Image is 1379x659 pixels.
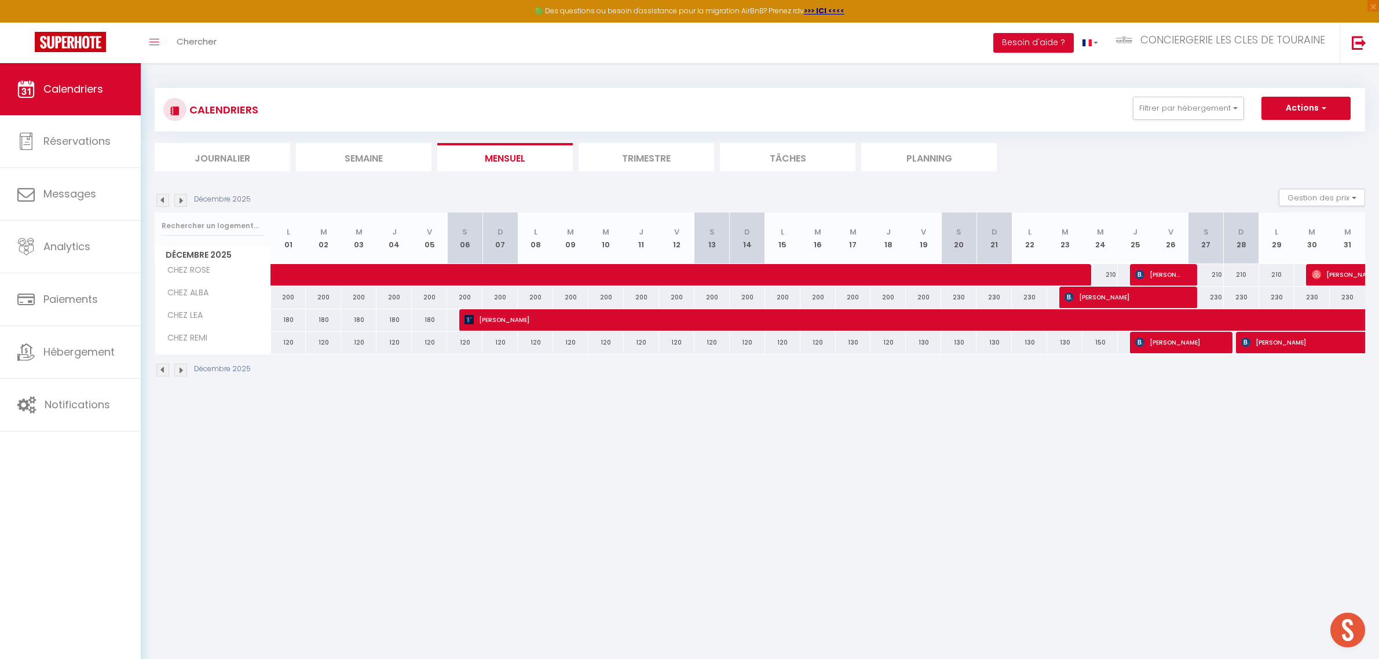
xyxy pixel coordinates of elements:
[1308,226,1315,237] abbr: M
[1352,35,1366,50] img: logout
[659,213,694,264] th: 12
[45,397,110,412] span: Notifications
[694,213,730,264] th: 13
[861,143,997,171] li: Planning
[518,287,553,308] div: 200
[482,332,518,353] div: 120
[870,287,906,308] div: 200
[464,309,1210,331] span: [PERSON_NAME]
[709,226,715,237] abbr: S
[1133,97,1244,120] button: Filtrer par hébergement
[157,287,211,299] span: CHEZ ALBA
[579,143,714,171] li: Trimestre
[1224,264,1259,285] div: 210
[534,226,537,237] abbr: L
[341,332,376,353] div: 120
[1259,213,1294,264] th: 29
[1082,264,1118,285] div: 210
[765,332,800,353] div: 120
[194,194,251,205] p: Décembre 2025
[1012,213,1047,264] th: 22
[341,309,376,331] div: 180
[518,332,553,353] div: 120
[35,32,106,52] img: Super Booking
[392,226,397,237] abbr: J
[836,213,871,264] th: 17
[956,226,961,237] abbr: S
[1294,213,1330,264] th: 30
[376,309,412,331] div: 180
[1012,332,1047,353] div: 130
[1065,286,1182,308] span: [PERSON_NAME]
[1330,613,1365,647] div: Ouvrir le chat
[427,226,432,237] abbr: V
[447,332,482,353] div: 120
[659,287,694,308] div: 200
[306,287,341,308] div: 200
[155,143,290,171] li: Journalier
[765,213,800,264] th: 15
[1047,332,1082,353] div: 130
[1082,332,1118,353] div: 150
[941,287,976,308] div: 230
[194,364,251,375] p: Décembre 2025
[482,213,518,264] th: 07
[43,345,115,359] span: Hébergement
[157,264,213,277] span: CHEZ ROSE
[320,226,327,237] abbr: M
[804,6,844,16] strong: >>> ICI <<<<
[694,332,730,353] div: 120
[1224,287,1259,308] div: 230
[1259,287,1294,308] div: 230
[602,226,609,237] abbr: M
[553,287,588,308] div: 200
[906,213,941,264] th: 19
[870,213,906,264] th: 18
[1238,226,1244,237] abbr: D
[744,226,750,237] abbr: D
[462,226,467,237] abbr: S
[1062,226,1069,237] abbr: M
[730,332,765,353] div: 120
[659,332,694,353] div: 120
[43,186,96,201] span: Messages
[177,35,217,47] span: Chercher
[694,287,730,308] div: 200
[1115,35,1133,45] img: ...
[1241,331,1374,353] span: [PERSON_NAME]
[157,309,206,322] span: CHEZ LEA
[976,213,1012,264] th: 21
[1224,213,1259,264] th: 28
[814,226,821,237] abbr: M
[376,213,412,264] th: 04
[341,213,376,264] th: 03
[992,226,997,237] abbr: D
[356,226,363,237] abbr: M
[376,287,412,308] div: 200
[43,239,90,254] span: Analytics
[1028,226,1031,237] abbr: L
[1188,264,1224,285] div: 210
[296,143,431,171] li: Semaine
[1135,331,1217,353] span: [PERSON_NAME]
[306,309,341,331] div: 180
[1188,213,1224,264] th: 27
[624,287,659,308] div: 200
[1107,23,1340,63] a: ... CONCIERGERIE LES CLES DE TOURAINE
[588,332,624,353] div: 120
[306,213,341,264] th: 02
[271,332,306,353] div: 120
[941,213,976,264] th: 20
[976,287,1012,308] div: 230
[1012,287,1047,308] div: 230
[412,213,447,264] th: 05
[412,332,447,353] div: 120
[800,332,836,353] div: 120
[412,309,447,331] div: 180
[1294,287,1330,308] div: 230
[976,332,1012,353] div: 130
[498,226,503,237] abbr: D
[906,287,941,308] div: 200
[720,143,855,171] li: Tâches
[993,33,1074,53] button: Besoin d'aide ?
